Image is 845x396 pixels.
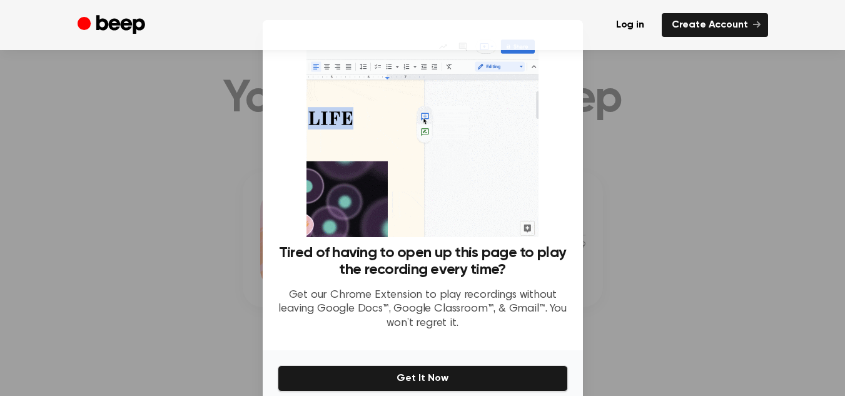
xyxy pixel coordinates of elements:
[278,365,568,392] button: Get It Now
[278,245,568,278] h3: Tired of having to open up this page to play the recording every time?
[606,13,654,37] a: Log in
[78,13,148,38] a: Beep
[662,13,768,37] a: Create Account
[278,288,568,331] p: Get our Chrome Extension to play recordings without leaving Google Docs™, Google Classroom™, & Gm...
[306,35,539,237] img: Beep extension in action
